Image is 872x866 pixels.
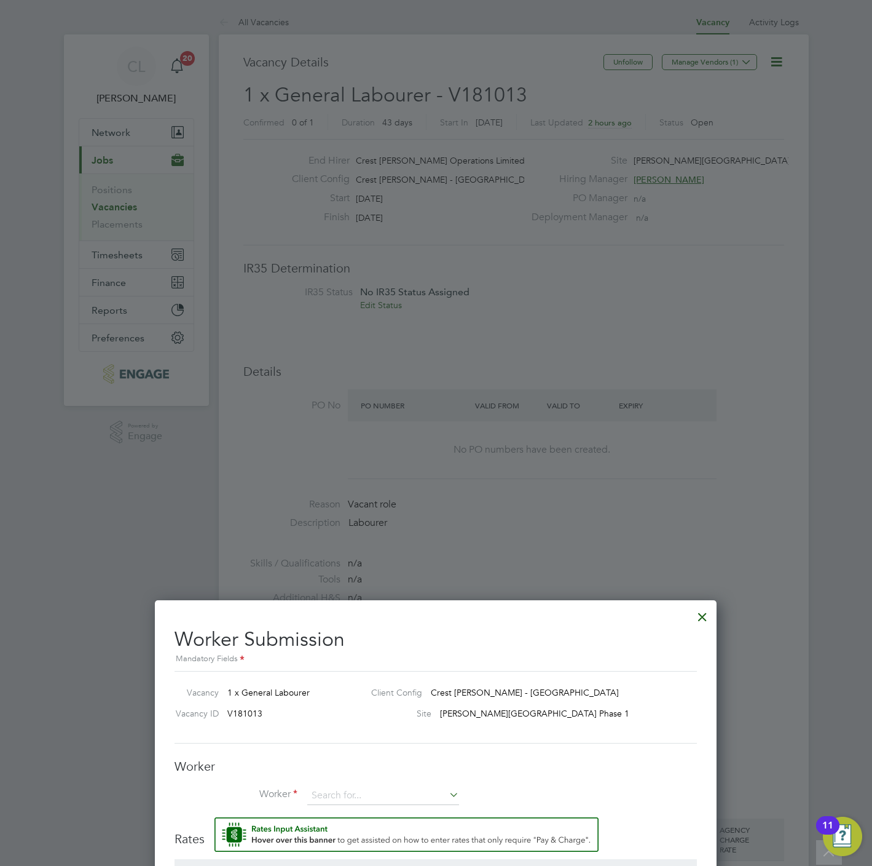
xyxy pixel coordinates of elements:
[175,618,697,666] h2: Worker Submission
[361,708,431,719] label: Site
[170,708,219,719] label: Vacancy ID
[822,825,833,841] div: 11
[307,787,459,805] input: Search for...
[214,817,599,852] button: Rate Assistant
[227,708,262,719] span: V181013
[823,817,862,856] button: Open Resource Center, 11 new notifications
[170,687,219,698] label: Vacancy
[175,788,297,801] label: Worker
[175,817,697,847] h3: Rates
[361,687,422,698] label: Client Config
[431,687,619,698] span: Crest [PERSON_NAME] - [GEOGRAPHIC_DATA]
[175,758,697,774] h3: Worker
[175,653,697,666] div: Mandatory Fields
[440,708,629,719] span: [PERSON_NAME][GEOGRAPHIC_DATA] Phase 1
[227,687,310,698] span: 1 x General Labourer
